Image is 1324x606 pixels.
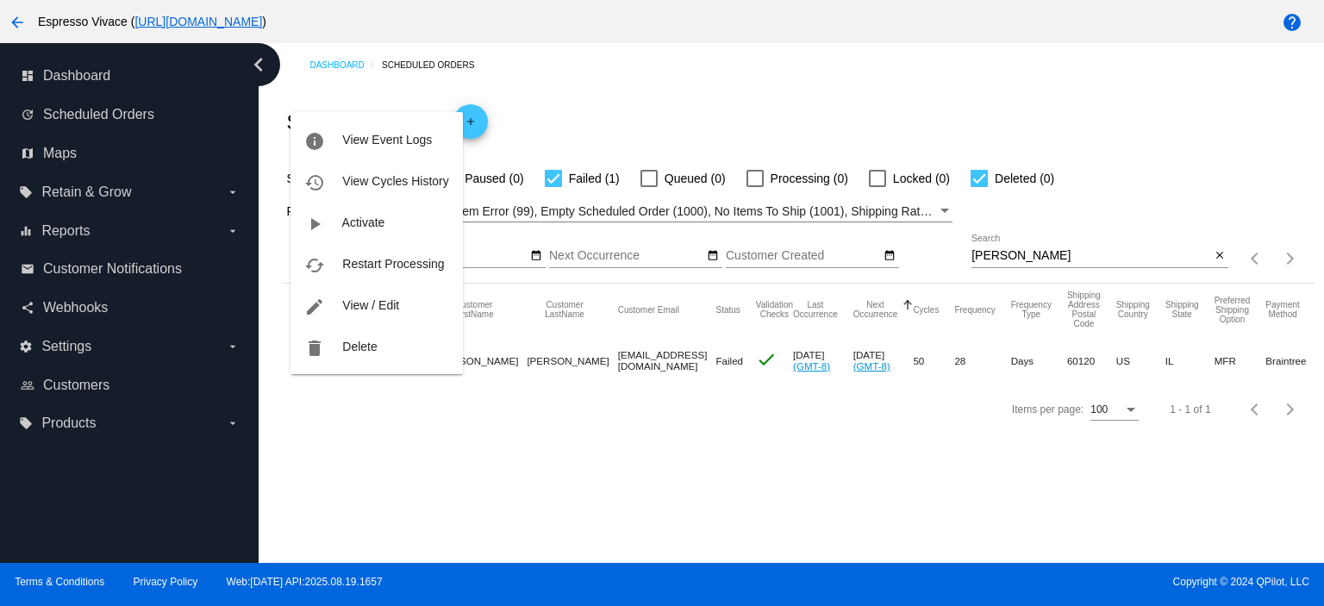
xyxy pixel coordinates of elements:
span: Delete [342,340,377,353]
mat-icon: history [304,172,325,193]
span: View / Edit [342,298,399,312]
span: View Cycles History [342,174,448,188]
mat-icon: cached [304,255,325,276]
span: View Event Logs [342,133,432,147]
span: Restart Processing [342,257,444,271]
span: Activate [342,216,385,229]
mat-icon: delete [304,338,325,359]
mat-icon: info [304,131,325,152]
mat-icon: play_arrow [304,214,325,234]
mat-icon: edit [304,297,325,317]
